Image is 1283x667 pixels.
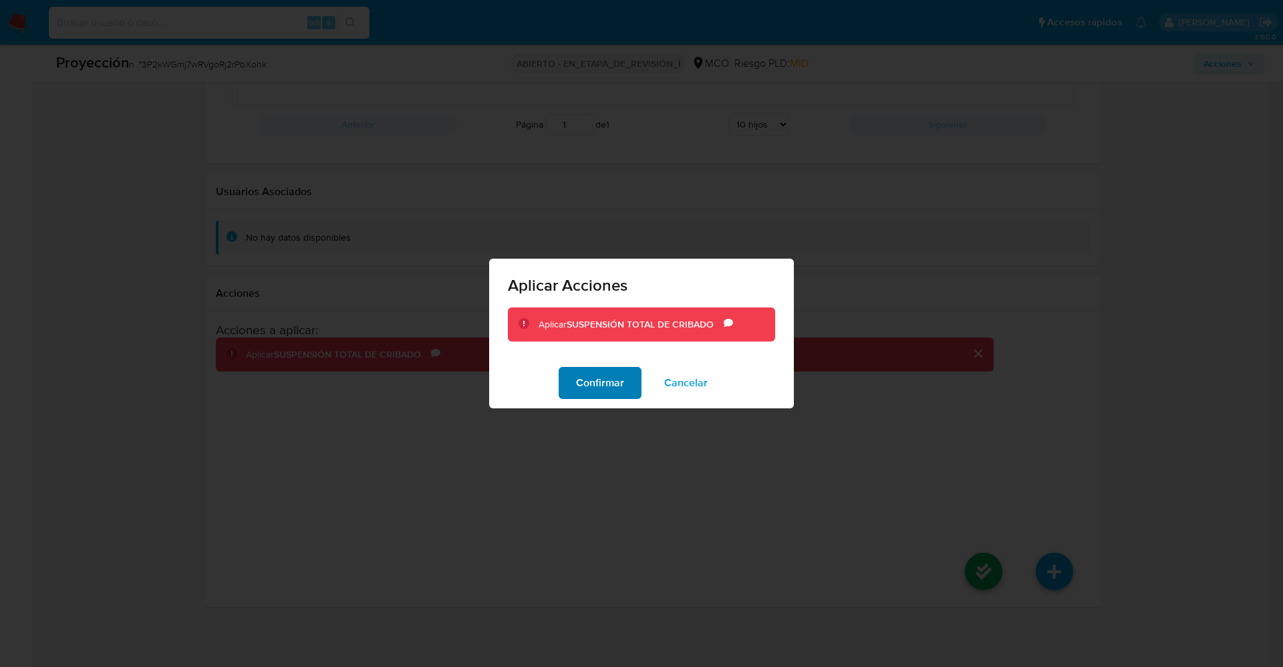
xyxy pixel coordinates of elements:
[576,367,624,399] font: Confirmar
[508,273,627,297] font: Aplicar Acciones
[664,367,708,399] font: Cancelar
[539,317,567,331] font: Aplicar
[647,367,725,399] button: Cancelar
[567,317,714,331] font: SUSPENSIÓN TOTAL DE CRIBADO
[559,367,641,399] button: Confirmar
